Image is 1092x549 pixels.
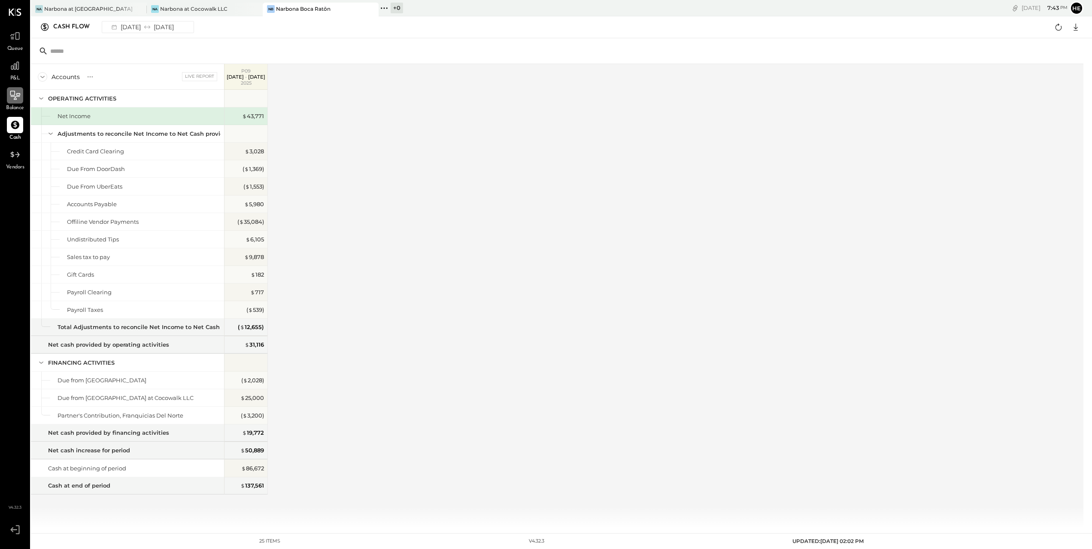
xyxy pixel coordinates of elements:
[67,147,124,156] div: Credit Card Clearing
[529,538,544,545] div: v 4.32.3
[102,21,194,33] button: [DATE][DATE]
[0,117,30,142] a: Cash
[245,147,264,156] div: 3,028
[240,446,264,454] div: 50,889
[243,412,247,419] span: $
[6,164,24,171] span: Vendors
[250,288,264,296] div: 717
[248,306,253,313] span: $
[242,429,247,436] span: $
[48,429,169,437] div: Net cash provided by financing activities
[241,80,252,86] span: 2025
[67,306,103,314] div: Payroll Taxes
[1070,1,1083,15] button: He
[240,482,245,489] span: $
[242,429,264,437] div: 19,772
[245,148,249,155] span: $
[267,5,275,13] div: NB
[151,5,159,13] div: Na
[53,20,98,34] div: Cash Flow
[58,112,91,120] div: Net Income
[58,130,274,138] div: Adjustments to reconcile Net Income to Net Cash provided by operations:
[240,394,264,402] div: 25,000
[243,183,264,191] div: ( 1,553 )
[52,73,80,81] div: Accounts
[67,218,139,226] div: Offiline Vendor Payments
[227,74,265,80] p: [DATE] [DATE]
[182,72,217,81] div: Live Report
[48,446,130,454] div: Net cash increase for period
[48,482,110,490] div: Cash at end of period
[67,253,110,261] div: Sales tax to pay
[48,359,115,367] div: FINANCING ACTIVITIES
[67,200,117,208] div: Accounts Payable
[48,95,116,103] div: OPERATING ACTIVITIES
[7,45,23,53] span: Queue
[240,394,245,401] span: $
[6,104,24,112] span: Balance
[242,113,247,119] span: $
[241,68,251,74] span: P09
[242,112,264,120] div: 43,771
[238,323,264,331] div: ( 12,655 )
[241,376,264,384] div: ( 2,028 )
[35,5,43,13] div: Na
[244,201,249,207] span: $
[0,146,30,171] a: Vendors
[243,165,264,173] div: ( 1,369 )
[237,218,264,226] div: ( 35,084 )
[239,218,244,225] span: $
[245,183,250,190] span: $
[259,538,280,545] div: 25 items
[58,412,183,420] div: Partner's Contribution, Franquicias Del Norte
[106,21,177,33] div: [DATE] [DATE]
[67,165,125,173] div: Due From DoorDash
[240,482,264,490] div: 137,561
[241,465,246,472] span: $
[244,253,249,260] span: $
[251,271,255,278] span: $
[58,394,194,402] div: Due from [GEOGRAPHIC_DATA] at Cocowalk LLC
[243,377,248,384] span: $
[58,376,146,384] div: Due from [GEOGRAPHIC_DATA]
[1011,3,1019,12] div: copy link
[0,28,30,53] a: Queue
[0,87,30,112] a: Balance
[0,58,30,82] a: P&L
[67,235,119,244] div: Undistributed Tips
[67,271,94,279] div: Gift Cards
[48,341,169,349] div: Net cash provided by operating activities
[240,323,245,330] span: $
[241,412,264,420] div: ( 3,200 )
[251,271,264,279] div: 182
[44,5,134,12] div: Narbona at [GEOGRAPHIC_DATA] LLC
[10,75,20,82] span: P&L
[9,134,21,142] span: Cash
[67,183,122,191] div: Due From UberEats
[276,5,331,12] div: Narbona Boca Ratōn
[240,447,245,454] span: $
[58,323,290,331] div: Total Adjustments to reconcile Net Income to Net Cash provided by operations:
[160,5,227,12] div: Narbona at Cocowalk LLC
[67,288,112,296] div: Payroll Clearing
[245,341,264,349] div: 31,116
[48,464,126,473] div: Cash at beginning of period
[391,3,403,13] div: + 0
[244,165,249,172] span: $
[244,253,264,261] div: 9,878
[246,306,264,314] div: ( 539 )
[244,200,264,208] div: 5,980
[246,235,264,244] div: 6,105
[241,464,264,473] div: 86,672
[245,74,247,80] span: -
[246,236,250,243] span: $
[250,289,255,296] span: $
[1022,4,1068,12] div: [DATE]
[792,538,864,544] span: UPDATED: [DATE] 02:02 PM
[245,341,249,348] span: $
